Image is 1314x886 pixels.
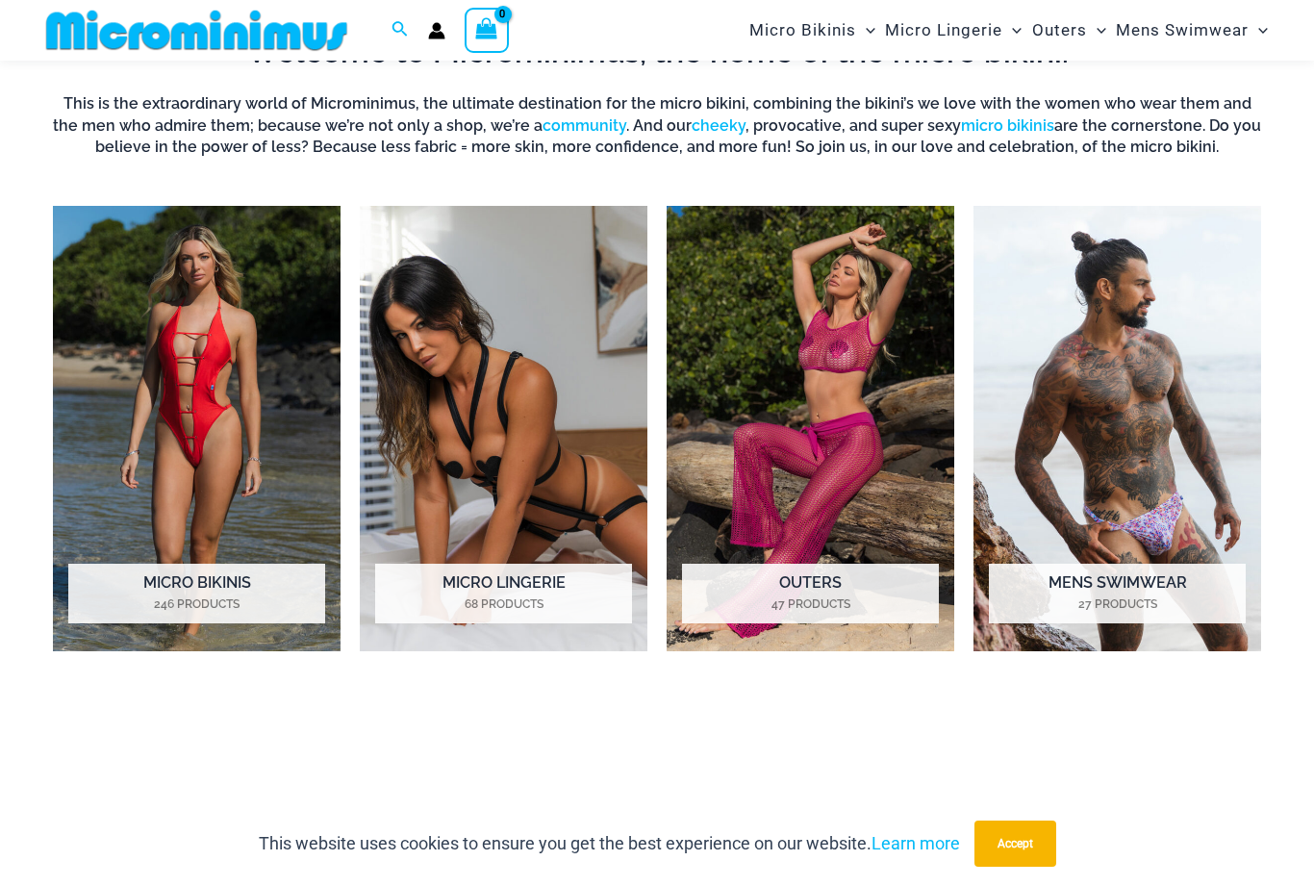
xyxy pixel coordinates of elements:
img: Outers [667,206,954,651]
mark: 47 Products [682,595,939,613]
img: Mens Swimwear [973,206,1261,651]
img: Micro Lingerie [360,206,647,651]
p: This website uses cookies to ensure you get the best experience on our website. [259,829,960,858]
span: Menu Toggle [1249,6,1268,55]
a: OutersMenu ToggleMenu Toggle [1027,6,1111,55]
span: Micro Lingerie [885,6,1002,55]
h2: Outers [682,564,939,623]
a: Learn more [872,833,960,853]
a: Visit product category Mens Swimwear [973,206,1261,651]
a: Visit product category Outers [667,206,954,651]
a: Visit product category Micro Lingerie [360,206,647,651]
h2: Micro Bikinis [68,564,325,623]
h6: This is the extraordinary world of Microminimus, the ultimate destination for the micro bikini, c... [53,93,1261,158]
mark: 68 Products [375,595,632,613]
a: View Shopping Cart, empty [465,8,509,52]
span: Mens Swimwear [1116,6,1249,55]
a: community [543,116,626,135]
h2: Micro Lingerie [375,564,632,623]
span: Menu Toggle [856,6,875,55]
span: Micro Bikinis [749,6,856,55]
a: Mens SwimwearMenu ToggleMenu Toggle [1111,6,1273,55]
img: Micro Bikinis [53,206,341,651]
nav: Site Navigation [742,3,1276,58]
h2: Mens Swimwear [989,564,1246,623]
a: Micro LingerieMenu ToggleMenu Toggle [880,6,1026,55]
mark: 246 Products [68,595,325,613]
a: Micro BikinisMenu ToggleMenu Toggle [745,6,880,55]
a: Account icon link [428,22,445,39]
span: Outers [1032,6,1087,55]
img: MM SHOP LOGO FLAT [38,9,355,52]
mark: 27 Products [989,595,1246,613]
button: Accept [974,821,1056,867]
span: Menu Toggle [1002,6,1022,55]
a: Search icon link [392,18,409,42]
iframe: TrustedSite Certified [53,702,1261,847]
span: Menu Toggle [1087,6,1106,55]
a: micro bikinis [961,116,1054,135]
a: Visit product category Micro Bikinis [53,206,341,651]
a: cheeky [692,116,745,135]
